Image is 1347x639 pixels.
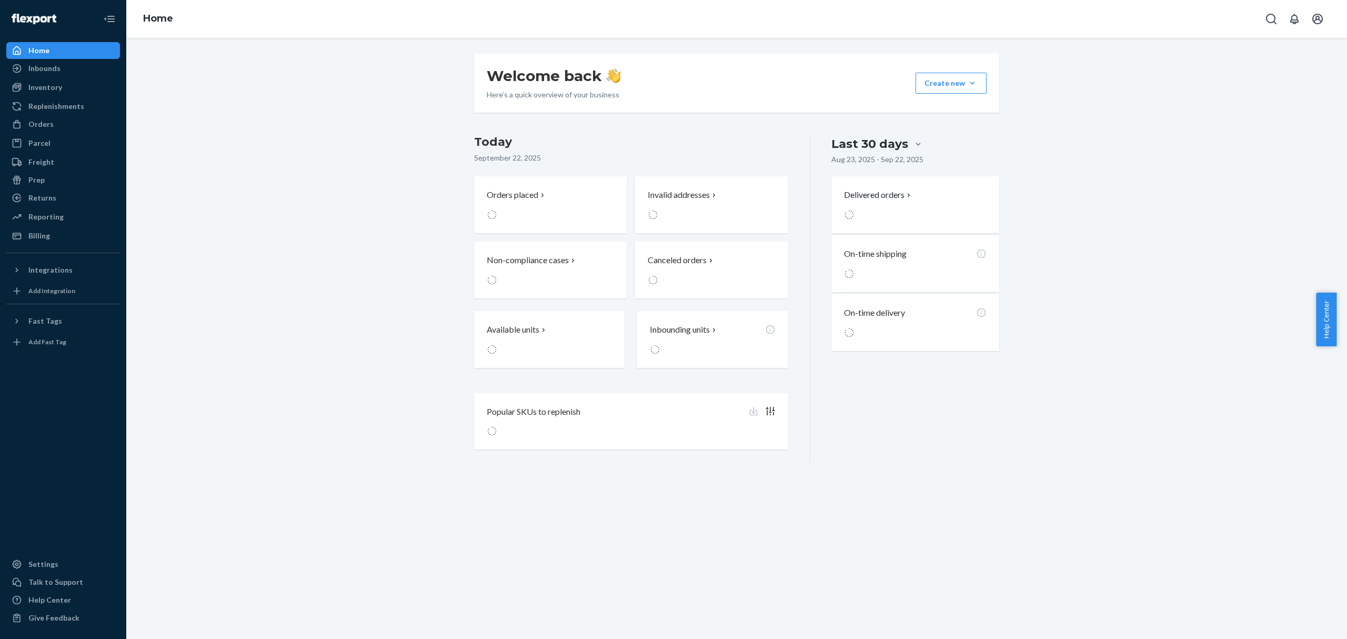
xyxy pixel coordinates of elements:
[6,610,120,626] button: Give Feedback
[28,45,49,56] div: Home
[635,242,788,298] button: Canceled orders
[844,248,907,260] p: On-time shipping
[6,334,120,351] a: Add Fast Tag
[6,189,120,206] a: Returns
[650,324,710,336] p: Inbounding units
[6,172,120,188] a: Prep
[28,157,54,167] div: Freight
[487,406,580,418] p: Popular SKUs to replenish
[28,101,84,112] div: Replenishments
[143,13,173,24] a: Home
[28,595,71,605] div: Help Center
[28,193,56,203] div: Returns
[844,307,905,319] p: On-time delivery
[487,324,539,336] p: Available units
[6,79,120,96] a: Inventory
[28,175,45,185] div: Prep
[831,136,908,152] div: Last 30 days
[28,212,64,222] div: Reporting
[6,574,120,591] button: Talk to Support
[474,311,625,368] button: Available units
[648,189,710,201] p: Invalid addresses
[28,316,62,326] div: Fast Tags
[6,42,120,59] a: Home
[135,4,182,34] ol: breadcrumbs
[474,176,627,233] button: Orders placed
[487,189,538,201] p: Orders placed
[474,242,627,298] button: Non-compliance cases
[6,592,120,608] a: Help Center
[6,283,120,299] a: Add Integration
[6,154,120,171] a: Freight
[487,254,569,266] p: Non-compliance cases
[6,116,120,133] a: Orders
[28,337,66,346] div: Add Fast Tag
[6,208,120,225] a: Reporting
[28,613,79,623] div: Give Feedback
[1316,293,1336,346] button: Help Center
[648,254,707,266] p: Canceled orders
[637,311,788,368] button: Inbounding units
[6,60,120,77] a: Inbounds
[831,154,923,165] p: Aug 23, 2025 - Sep 22, 2025
[6,98,120,115] a: Replenishments
[6,135,120,152] a: Parcel
[487,66,621,85] h1: Welcome back
[6,556,120,573] a: Settings
[28,231,50,241] div: Billing
[844,189,913,201] button: Delivered orders
[99,8,120,29] button: Close Navigation
[6,227,120,244] a: Billing
[28,577,83,587] div: Talk to Support
[635,176,788,233] button: Invalid addresses
[28,82,62,93] div: Inventory
[28,138,51,148] div: Parcel
[28,63,61,74] div: Inbounds
[916,73,987,94] button: Create new
[606,68,621,83] img: hand-wave emoji
[28,559,58,570] div: Settings
[28,119,54,129] div: Orders
[12,14,56,24] img: Flexport logo
[1284,8,1305,29] button: Open notifications
[6,313,120,330] button: Fast Tags
[474,153,788,163] p: September 22, 2025
[28,286,75,295] div: Add Integration
[1307,8,1328,29] button: Open account menu
[487,89,621,100] p: Here’s a quick overview of your business
[6,262,120,278] button: Integrations
[1261,8,1282,29] button: Open Search Box
[474,134,788,151] h3: Today
[28,265,73,275] div: Integrations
